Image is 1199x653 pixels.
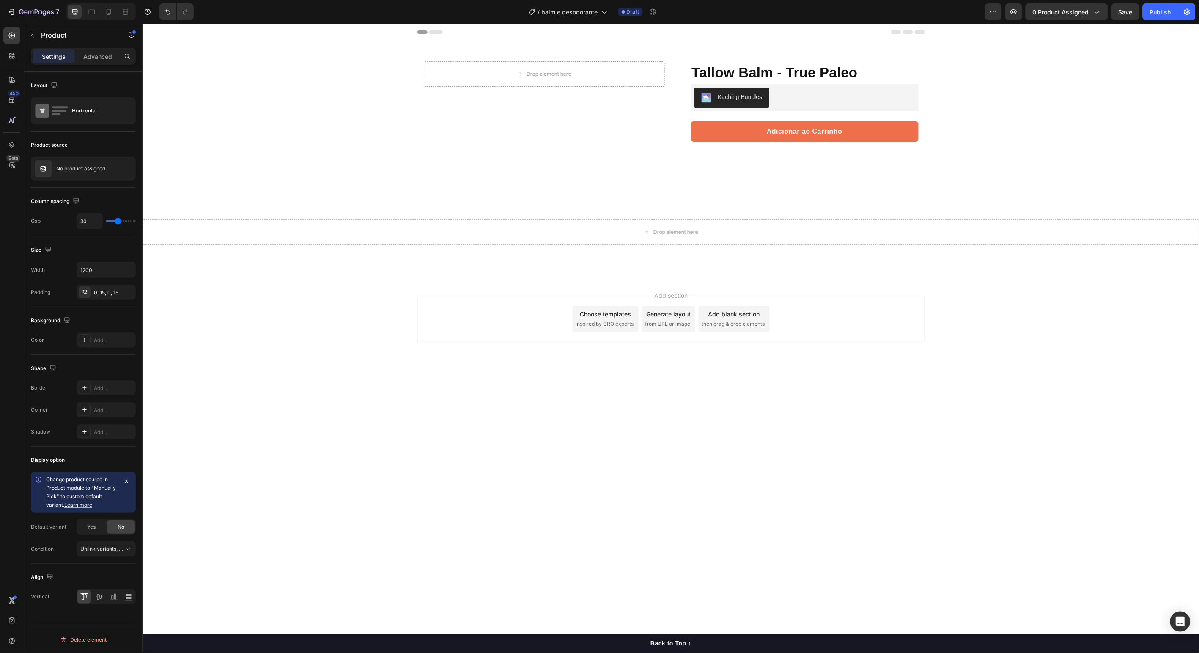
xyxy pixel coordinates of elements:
div: Publish [1150,8,1171,16]
div: Display option [31,456,65,464]
div: Add... [94,384,134,392]
span: then drag & drop elements [560,296,623,304]
div: Border [31,384,47,392]
span: Add section [508,267,549,276]
div: Condition [31,545,54,553]
input: Auto [77,262,135,277]
span: Unlink variants, quantity <br> between same products [80,546,210,552]
input: Auto [77,214,102,229]
button: Kaching Bundles [552,64,627,84]
div: Default variant [31,523,66,531]
div: Undo/Redo [159,3,194,20]
div: Shape [31,363,58,374]
span: No [118,523,124,531]
div: 0, 15, 0, 15 [94,289,134,296]
span: / [538,8,540,16]
div: Generate layout [504,286,548,295]
button: Unlink variants, quantity <br> between same products [77,541,136,557]
div: Padding [31,288,50,296]
div: 450 [8,90,20,97]
button: 0 product assigned [1026,3,1108,20]
button: 7 [3,3,63,20]
div: Corner [31,406,48,414]
p: Product [41,30,113,40]
div: Shadow [31,428,50,436]
p: No product assigned [56,166,105,172]
img: no image transparent [35,160,52,177]
span: balm e desodorante [542,8,598,16]
a: Learn more [64,502,92,508]
div: Kaching Bundles [576,69,620,78]
span: 0 product assigned [1033,8,1089,16]
img: KachingBundles.png [559,69,569,79]
div: Align [31,572,55,583]
div: Drop element here [511,205,556,212]
div: Add... [94,428,134,436]
div: Width [31,266,45,274]
div: Color [31,336,44,344]
span: Save [1119,8,1133,16]
div: Add... [94,406,134,414]
div: Adicionar ao Carrinho [624,103,700,113]
div: Gap [31,217,41,225]
div: Drop element here [384,47,429,54]
button: Delete element [31,633,136,647]
p: Advanced [83,52,112,61]
div: Column spacing [31,196,81,207]
p: Settings [42,52,66,61]
h1: Tallow Balm - True Paleo [549,38,776,60]
button: Adicionar ao Carrinho [549,98,776,118]
div: Choose templates [437,286,488,295]
button: Publish [1143,3,1178,20]
div: Background [31,315,72,326]
span: Change product source in Product module to "Manually Pick" to custom default variant. [46,476,116,508]
div: Back to Top ↑ [508,615,549,624]
div: Beta [6,155,20,162]
div: Vertical [31,593,49,601]
span: from URL or image [503,296,548,304]
div: Product source [31,141,68,149]
button: Save [1111,3,1139,20]
div: Horizontal [72,101,123,121]
span: Draft [627,8,639,16]
div: Delete element [60,635,107,645]
div: Open Intercom Messenger [1170,612,1191,632]
span: Yes [87,523,96,531]
span: inspired by CRO experts [434,296,491,304]
p: 7 [55,7,59,17]
div: Size [31,244,53,256]
div: Layout [31,80,59,91]
div: Add... [94,337,134,344]
div: Add blank section [566,286,617,295]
